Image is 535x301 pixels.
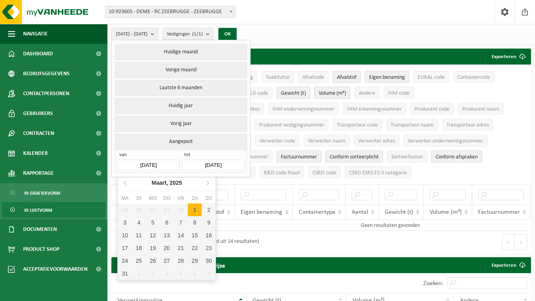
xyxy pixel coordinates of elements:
span: Product Shop [23,239,59,259]
div: wo [146,194,160,202]
span: Acceptatievoorwaarden [23,259,88,279]
div: 18 [132,242,146,254]
span: Producent naam [462,106,499,112]
button: IHM codeIHM code: Activate to sort [383,87,414,99]
div: 10 [118,229,132,242]
a: Exporteren [485,257,530,273]
span: Gewicht (t) [385,209,413,215]
span: CSRD code [313,170,337,176]
div: 4 [132,216,146,229]
button: R&D codeR&amp;D code: Activate to sort [241,87,272,99]
span: Containercode [457,74,490,80]
div: Geen resultaten om weer te geven (gefilterd uit 14 resultaten) [115,235,259,249]
button: Huidige maand [115,44,247,60]
div: 5 [188,267,202,280]
button: Verwerker naamVerwerker naam: Activate to sort [303,135,350,147]
span: Gebruikers [23,104,53,123]
button: AfvalcodeAfvalcode: Activate to sort [298,71,329,83]
div: 25 [132,203,146,216]
div: 26 [146,203,160,216]
div: 1 [132,267,146,280]
button: AfvalstofAfvalstof: Activate to sort [333,71,361,83]
span: R&D code finaal [264,170,300,176]
span: IHM code [388,90,410,96]
div: 26 [146,254,160,267]
div: 20 [160,242,174,254]
div: 15 [188,229,202,242]
span: Vestigingen [167,28,203,40]
button: Next [515,234,527,250]
div: 5 [146,216,160,229]
a: In grafiekvorm [2,185,105,200]
i: 2025 [170,180,182,186]
button: Exporteren [485,49,530,64]
div: 21 [174,242,188,254]
div: 29 [188,254,202,267]
div: 22 [188,242,202,254]
span: Contracten [23,123,54,143]
button: R&D code finaalR&amp;D code finaal: Activate to sort [259,166,304,178]
button: Volume (m³)Volume (m³): Activate to sort [314,87,350,99]
span: Factuurnummer [478,209,520,215]
button: Conform sorteerplicht : Activate to sort [325,150,383,162]
span: Transporteur code [337,122,378,128]
span: Verwerker code [260,138,295,144]
button: EURAL codeEURAL code: Activate to sort [413,71,449,83]
div: 2 [146,267,160,280]
div: 27 [160,254,174,267]
span: R&D code [245,90,268,96]
button: Huidig jaar [115,98,247,114]
div: 24 [118,203,132,216]
button: CSRD codeCSRD code: Activate to sort [308,166,341,178]
span: Gewicht (t) [281,90,306,96]
span: 10-923605 - DEME - RC ZEEBRUGGE - ZEEBRUGGE [105,6,235,18]
div: 9 [202,216,216,229]
button: [DATE] - [DATE] [111,28,158,40]
div: 11 [132,229,146,242]
span: Verwerker naam [308,138,345,144]
span: Taakstatus [266,74,290,80]
span: IHM ondernemingsnummer [272,106,335,112]
div: 3 [118,216,132,229]
div: 3 [160,267,174,280]
button: Vorig jaar [115,116,247,132]
div: 12 [146,229,160,242]
div: 28 [174,203,188,216]
button: Laatste 6 maanden [115,80,247,96]
button: OK [218,28,237,41]
div: Maart, [148,176,185,189]
span: Bedrijfsgegevens [23,64,70,84]
button: Transporteur adresTransporteur adres: Activate to sort [442,119,493,131]
button: Eigen benamingEigen benaming: Activate to sort [365,71,409,83]
span: Factuurnummer [281,154,317,160]
button: TaakstatusTaakstatus: Activate to sort [261,71,294,83]
span: EURAL code [418,74,445,80]
span: Aantal [352,209,368,215]
div: 13 [160,229,174,242]
button: CSRD ESRS E5-5 categorieCSRD ESRS E5-5 categorie: Activate to sort [345,166,411,178]
div: 27 [160,203,174,216]
button: Producent vestigingsnummerProducent vestigingsnummer: Activate to sort [255,119,329,131]
div: 6 [202,267,216,280]
button: Verwerker codeVerwerker code: Activate to sort [255,135,300,147]
div: 24 [118,254,132,267]
div: 23 [202,242,216,254]
div: di [132,194,146,202]
span: Eigen benaming [369,74,405,80]
div: 19 [146,242,160,254]
div: 30 [202,254,216,267]
div: 2 [202,203,216,216]
div: vr [174,194,188,202]
span: Transporteur naam [391,122,434,128]
button: Aangepast [115,134,247,149]
div: 7 [174,216,188,229]
button: AndereAndere: Activate to sort [354,87,379,99]
span: Verwerker ondernemingsnummer [408,138,483,144]
label: Zoeken: [423,280,443,287]
span: van [117,152,179,160]
div: za [188,194,202,202]
span: Containertype [299,209,335,215]
span: Sorteerfouten [391,154,423,160]
div: ma [118,194,132,202]
span: Navigatie [23,24,48,44]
